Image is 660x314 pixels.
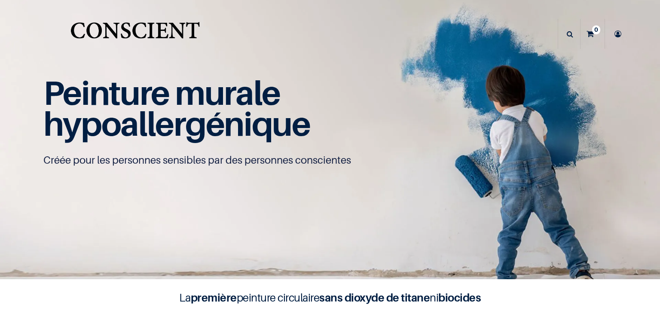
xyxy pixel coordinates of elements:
h4: La peinture circulaire ni [158,290,502,306]
a: 0 [581,19,605,49]
p: Créée pour les personnes sensibles par des personnes conscientes [43,153,617,167]
b: première [191,291,237,304]
img: Conscient [69,17,202,51]
sup: 0 [592,25,600,34]
span: hypoallergénique [43,104,310,143]
a: Logo of Conscient [69,17,202,51]
b: biocides [438,291,481,304]
b: sans dioxyde de titane [319,291,430,304]
span: Peinture murale [43,73,280,113]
